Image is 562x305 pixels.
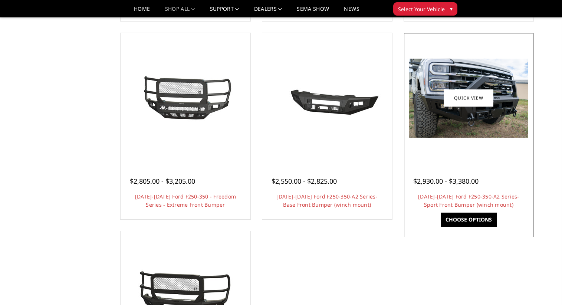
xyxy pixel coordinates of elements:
[413,177,479,186] span: $2,930.00 - $3,380.00
[130,177,195,186] span: $2,805.00 - $3,205.00
[254,6,282,17] a: Dealers
[441,213,497,227] a: Choose Options
[272,177,337,186] span: $2,550.00 - $2,825.00
[122,35,249,161] a: 2023-2025 Ford F250-350 - Freedom Series - Extreme Front Bumper 2023-2025 Ford F250-350 - Freedom...
[134,6,150,17] a: Home
[398,5,445,13] span: Select Your Vehicle
[276,193,378,208] a: [DATE]-[DATE] Ford F250-350-A2 Series-Base Front Bumper (winch mount)
[406,35,532,161] a: 2023-2025 Ford F250-350-A2 Series-Sport Front Bumper (winch mount) 2023-2025 Ford F250-350-A2 Ser...
[444,89,493,107] a: Quick view
[418,193,519,208] a: [DATE]-[DATE] Ford F250-350-A2 Series-Sport Front Bumper (winch mount)
[409,59,528,138] img: 2023-2025 Ford F250-350-A2 Series-Sport Front Bumper (winch mount)
[135,193,236,208] a: [DATE]-[DATE] Ford F250-350 - Freedom Series - Extreme Front Bumper
[297,6,329,17] a: SEMA Show
[264,35,390,161] a: 2023-2025 Ford F250-350-A2 Series-Base Front Bumper (winch mount) 2023-2025 Ford F250-350-A2 Seri...
[450,5,453,13] span: ▾
[344,6,359,17] a: News
[165,6,195,17] a: shop all
[210,6,239,17] a: Support
[393,2,457,16] button: Select Your Vehicle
